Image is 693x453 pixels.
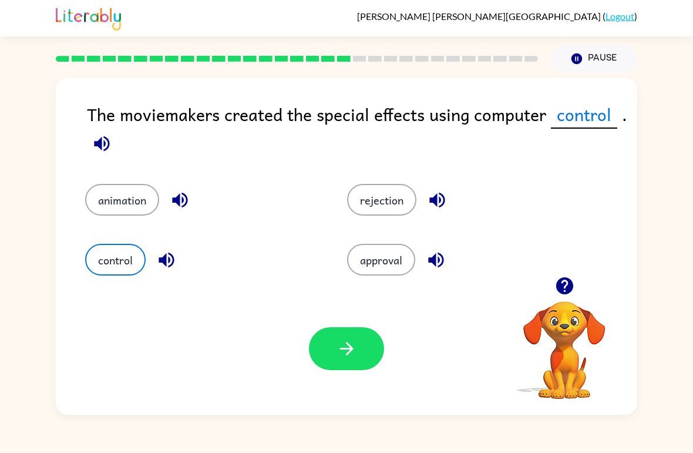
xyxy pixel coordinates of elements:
button: approval [347,244,415,276]
img: Literably [56,5,121,31]
button: rejection [347,184,416,216]
video: Your browser must support playing .mp4 files to use Literably. Please try using another browser. [506,283,623,401]
button: Pause [552,45,637,72]
div: The moviemakers created the special effects using computer . [87,101,637,160]
span: [PERSON_NAME] [PERSON_NAME][GEOGRAPHIC_DATA] [357,11,603,22]
span: control [551,101,617,129]
a: Logout [605,11,634,22]
button: control [85,244,146,276]
div: ( ) [357,11,637,22]
button: animation [85,184,159,216]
